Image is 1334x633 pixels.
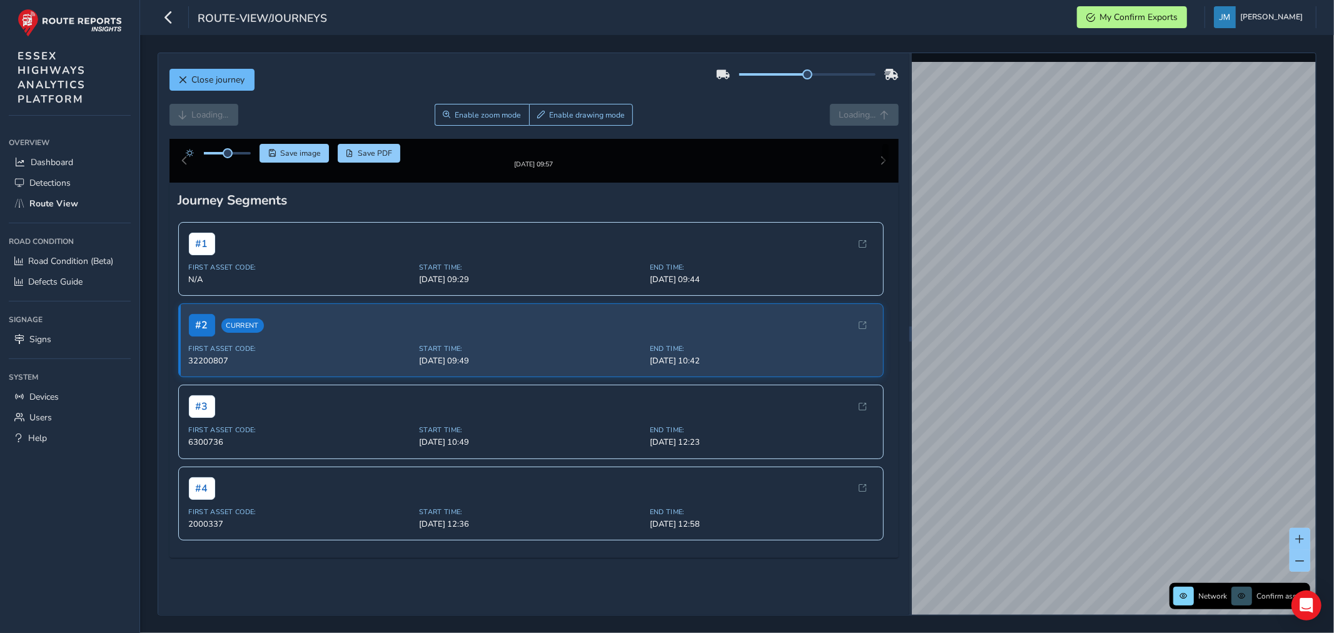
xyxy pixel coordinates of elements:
[189,405,215,428] span: # 3
[419,517,642,527] span: Start Time:
[221,328,264,343] span: Current
[650,365,873,377] span: [DATE] 10:42
[9,329,131,350] a: Signs
[189,354,412,363] span: First Asset Code:
[358,148,392,158] span: Save PDF
[29,391,59,403] span: Devices
[496,170,572,179] div: [DATE] 09:57
[419,273,642,282] span: Start Time:
[9,387,131,407] a: Devices
[18,9,122,37] img: rr logo
[178,201,890,219] div: Journey Segments
[29,198,78,210] span: Route View
[28,276,83,288] span: Defects Guide
[650,517,873,527] span: End Time:
[189,284,412,295] span: N/A
[9,310,131,329] div: Signage
[9,251,131,271] a: Road Condition (Beta)
[650,354,873,363] span: End Time:
[338,144,401,163] button: PDF
[28,432,47,444] span: Help
[9,133,131,152] div: Overview
[1291,590,1321,620] div: Open Intercom Messenger
[9,193,131,214] a: Route View
[1077,6,1187,28] button: My Confirm Exports
[9,152,131,173] a: Dashboard
[1214,6,1307,28] button: [PERSON_NAME]
[29,333,51,345] span: Signs
[280,148,321,158] span: Save image
[419,354,642,363] span: Start Time:
[650,435,873,445] span: End Time:
[1214,6,1236,28] img: diamond-layout
[650,529,873,540] span: [DATE] 12:58
[9,271,131,292] a: Defects Guide
[189,273,412,282] span: First Asset Code:
[189,529,412,540] span: 2000337
[549,110,625,120] span: Enable drawing mode
[496,158,572,170] img: Thumbnail frame
[192,74,245,86] span: Close journey
[28,255,113,267] span: Road Condition (Beta)
[9,428,131,448] a: Help
[260,144,329,163] button: Save
[419,435,642,445] span: Start Time:
[18,49,86,106] span: ESSEX HIGHWAYS ANALYTICS PLATFORM
[29,412,52,423] span: Users
[419,529,642,540] span: [DATE] 12:36
[189,447,412,458] span: 6300736
[169,69,255,91] button: Close journey
[529,104,634,126] button: Draw
[1198,591,1227,601] span: Network
[189,517,412,527] span: First Asset Code:
[650,273,873,282] span: End Time:
[189,243,215,265] span: # 1
[1099,11,1178,23] span: My Confirm Exports
[189,487,215,510] span: # 4
[419,365,642,377] span: [DATE] 09:49
[455,110,521,120] span: Enable zoom mode
[435,104,529,126] button: Zoom
[29,177,71,189] span: Detections
[1240,6,1303,28] span: [PERSON_NAME]
[419,447,642,458] span: [DATE] 10:49
[189,365,412,377] span: 32200807
[650,447,873,458] span: [DATE] 12:23
[189,324,215,347] span: # 2
[650,284,873,295] span: [DATE] 09:44
[9,173,131,193] a: Detections
[189,435,412,445] span: First Asset Code:
[31,156,73,168] span: Dashboard
[1256,591,1306,601] span: Confirm assets
[419,284,642,295] span: [DATE] 09:29
[198,11,327,28] span: route-view/journeys
[9,368,131,387] div: System
[9,232,131,251] div: Road Condition
[9,407,131,428] a: Users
